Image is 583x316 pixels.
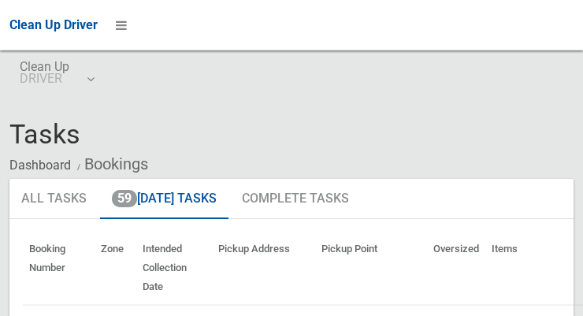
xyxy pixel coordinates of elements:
[100,179,228,220] a: 59[DATE] Tasks
[20,72,69,84] small: DRIVER
[136,232,212,305] th: Intended Collection Date
[427,232,485,305] th: Oversized
[20,61,93,84] span: Clean Up
[212,232,315,305] th: Pickup Address
[485,232,577,305] th: Items
[9,50,103,101] a: Clean UpDRIVER
[112,190,137,207] span: 59
[95,232,136,305] th: Zone
[9,13,98,37] a: Clean Up Driver
[9,179,98,220] a: All Tasks
[23,232,95,305] th: Booking Number
[9,17,98,32] span: Clean Up Driver
[315,232,427,305] th: Pickup Point
[73,150,148,179] li: Bookings
[9,118,80,150] span: Tasks
[9,158,71,173] a: Dashboard
[230,179,361,220] a: Complete Tasks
